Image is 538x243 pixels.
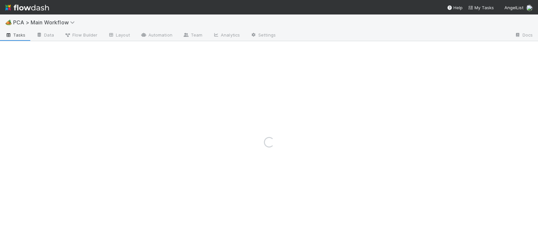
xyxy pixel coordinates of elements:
span: 🏕️ [5,19,12,25]
img: logo-inverted-e16ddd16eac7371096b0.svg [5,2,49,13]
a: Flow Builder [59,30,103,41]
a: Team [178,30,208,41]
img: avatar_1c530150-f9f0-4fb8-9f5d-006d570d4582.png [526,5,533,11]
a: My Tasks [468,4,494,11]
a: Layout [103,30,135,41]
a: Analytics [208,30,245,41]
div: Help [447,4,463,11]
a: Settings [245,30,281,41]
a: Automation [135,30,178,41]
a: Data [31,30,59,41]
span: PCA > Main Workflow [13,19,78,26]
span: AngelList [504,5,524,10]
span: Flow Builder [64,32,97,38]
span: My Tasks [468,5,494,10]
a: Docs [509,30,538,41]
span: Tasks [5,32,26,38]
